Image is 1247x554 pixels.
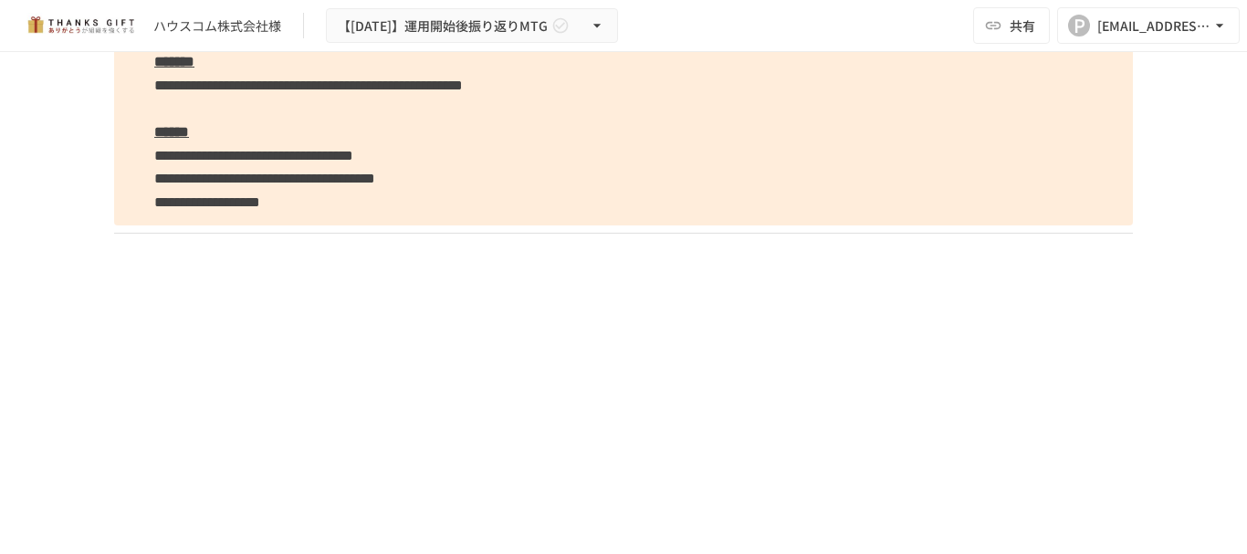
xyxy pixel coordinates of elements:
span: 【[DATE]】運用開始後振り返りMTG [338,15,548,37]
span: 共有 [1010,16,1035,36]
button: 共有 [973,7,1050,44]
button: 【[DATE]】運用開始後振り返りMTG [326,8,618,44]
button: P[EMAIL_ADDRESS][DOMAIN_NAME] [1057,7,1240,44]
div: P [1068,15,1090,37]
div: ハウスコム株式会社様 [153,16,281,36]
img: mMP1OxWUAhQbsRWCurg7vIHe5HqDpP7qZo7fRoNLXQh [22,11,139,40]
div: [EMAIL_ADDRESS][DOMAIN_NAME] [1097,15,1210,37]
